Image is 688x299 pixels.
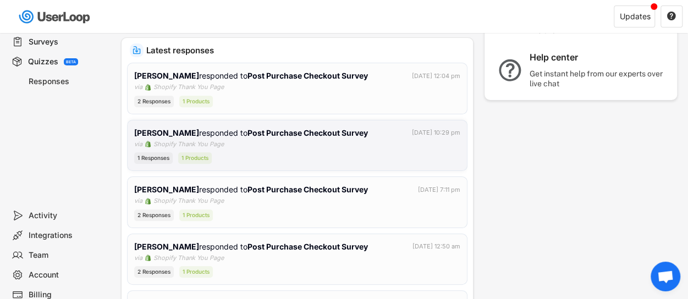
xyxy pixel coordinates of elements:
[133,46,141,54] img: IncomingMajor.svg
[145,84,151,91] img: 1156660_ecommerce_logo_shopify_icon%20%281%29.png
[247,185,368,194] strong: Post Purchase Checkout Survey
[134,185,199,194] strong: [PERSON_NAME]
[145,254,151,261] img: 1156660_ecommerce_logo_shopify_icon%20%281%29.png
[247,242,368,251] strong: Post Purchase Checkout Survey
[667,12,676,21] button: 
[178,152,212,164] div: 1 Products
[134,96,174,107] div: 2 Responses
[134,71,199,80] strong: [PERSON_NAME]
[134,128,199,137] strong: [PERSON_NAME]
[134,82,142,92] div: via
[66,60,76,64] div: BETA
[28,57,58,67] div: Quizzes
[134,152,173,164] div: 1 Responses
[153,196,224,206] div: Shopify Thank You Page
[146,46,465,54] div: Latest responses
[412,71,460,81] div: [DATE] 12:04 pm
[134,127,370,139] div: responded to
[134,209,174,221] div: 2 Responses
[134,242,199,251] strong: [PERSON_NAME]
[179,209,213,221] div: 1 Products
[412,128,460,137] div: [DATE] 10:29 pm
[16,5,94,28] img: userloop-logo-01.svg
[134,253,142,263] div: via
[29,37,101,47] div: Surveys
[145,141,151,147] img: 1156660_ecommerce_logo_shopify_icon%20%281%29.png
[620,13,651,20] div: Updates
[247,128,368,137] strong: Post Purchase Checkout Survey
[29,230,101,241] div: Integrations
[153,82,224,92] div: Shopify Thank You Page
[179,96,213,107] div: 1 Products
[418,185,460,195] div: [DATE] 7:11 pm
[134,140,142,149] div: via
[530,69,667,88] div: Get instant help from our experts over live chat
[145,198,151,204] img: 1156660_ecommerce_logo_shopify_icon%20%281%29.png
[651,262,680,291] div: Open chat
[29,211,101,221] div: Activity
[412,242,460,251] div: [DATE] 12:50 am
[134,196,142,206] div: via
[153,140,224,149] div: Shopify Thank You Page
[134,184,370,195] div: responded to
[134,266,174,278] div: 2 Responses
[134,241,370,252] div: responded to
[29,76,101,87] div: Responses
[179,266,213,278] div: 1 Products
[496,59,524,81] img: QuestionMarkInverseMajor.svg
[247,71,368,80] strong: Post Purchase Checkout Survey
[667,11,676,21] text: 
[530,52,667,63] div: Help center
[29,250,101,261] div: Team
[29,270,101,280] div: Account
[134,70,370,81] div: responded to
[153,253,224,263] div: Shopify Thank You Page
